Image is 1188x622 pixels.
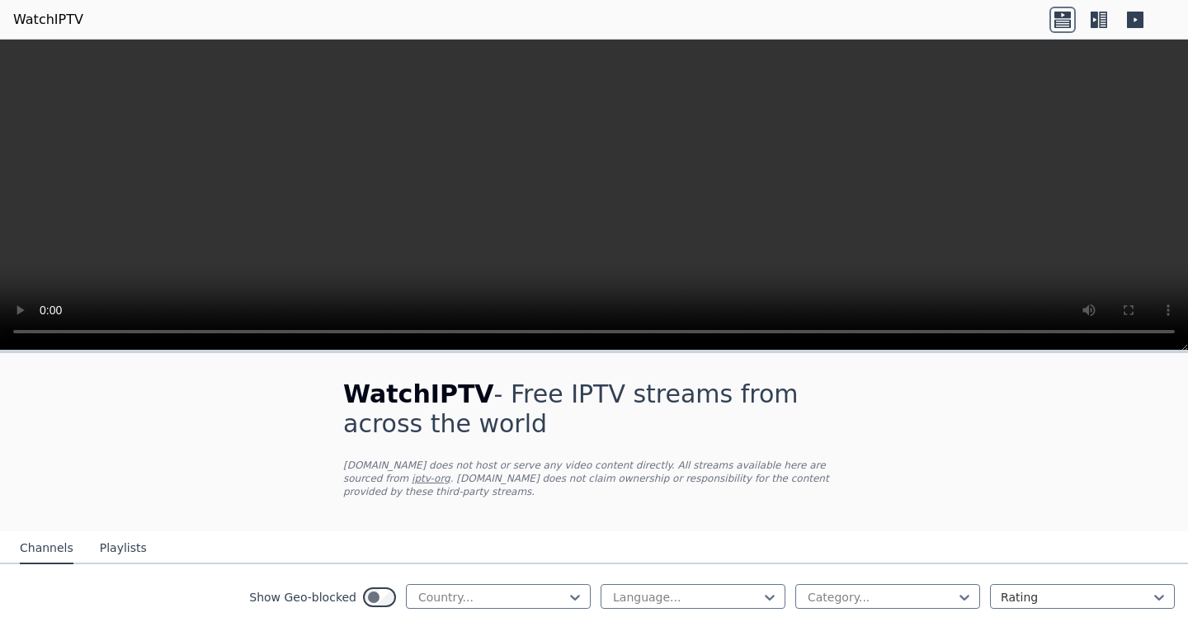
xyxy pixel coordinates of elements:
label: Show Geo-blocked [249,589,356,606]
span: WatchIPTV [343,379,494,408]
a: iptv-org [412,473,450,484]
a: WatchIPTV [13,10,83,30]
p: [DOMAIN_NAME] does not host or serve any video content directly. All streams available here are s... [343,459,845,498]
h1: - Free IPTV streams from across the world [343,379,845,439]
button: Playlists [100,533,147,564]
button: Channels [20,533,73,564]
